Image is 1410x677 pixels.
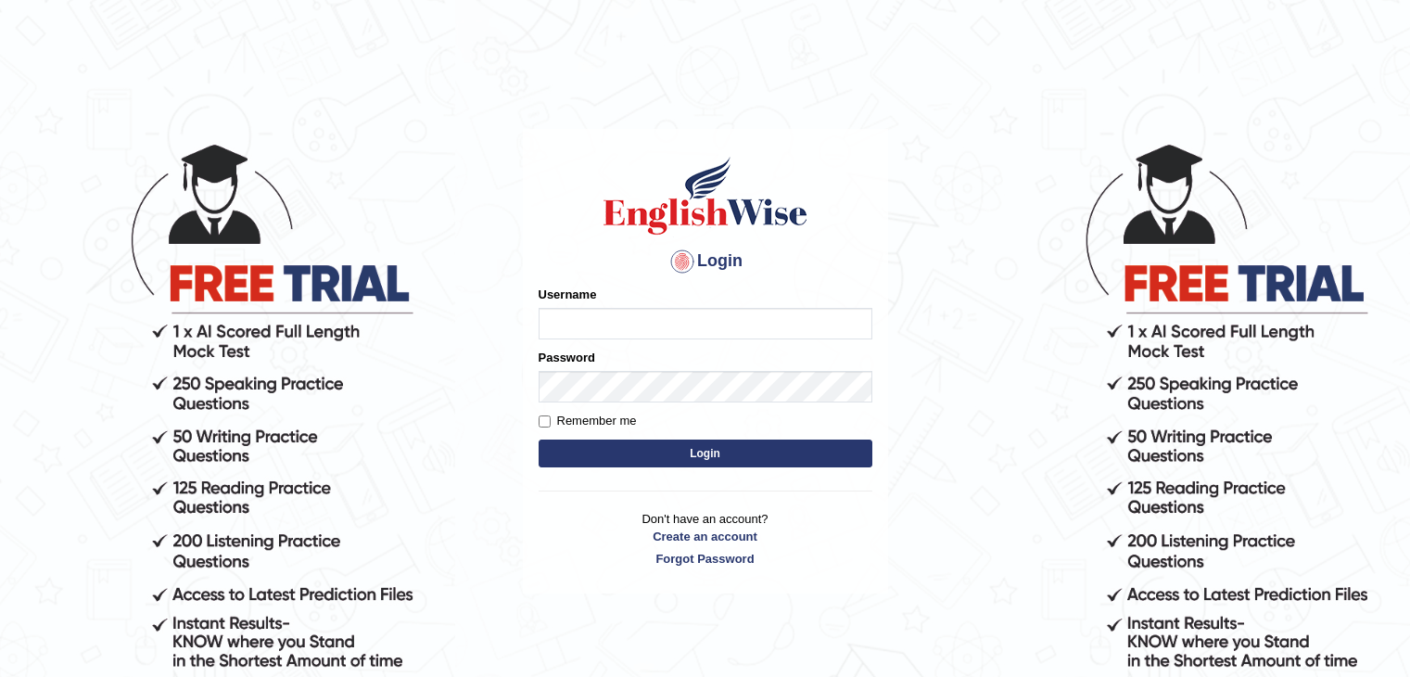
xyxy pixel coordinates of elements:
label: Remember me [539,412,637,430]
a: Forgot Password [539,550,872,568]
p: Don't have an account? [539,510,872,568]
input: Remember me [539,415,551,428]
label: Password [539,349,595,366]
button: Login [539,440,872,467]
a: Create an account [539,528,872,545]
img: Logo of English Wise sign in for intelligent practice with AI [600,154,811,237]
label: Username [539,286,597,303]
h4: Login [539,247,872,276]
